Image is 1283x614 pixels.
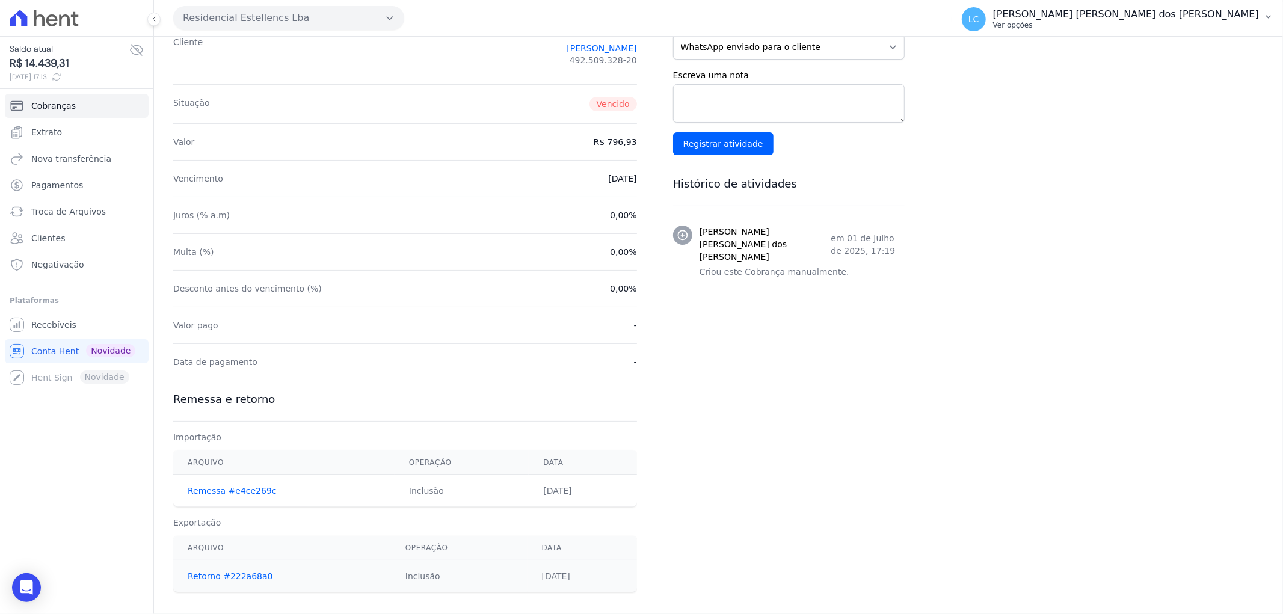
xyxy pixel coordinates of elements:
[31,232,65,244] span: Clientes
[952,2,1283,36] button: LC [PERSON_NAME] [PERSON_NAME] dos [PERSON_NAME] Ver opções
[173,173,223,185] dt: Vencimento
[5,173,149,197] a: Pagamentos
[634,356,637,368] dd: -
[391,560,528,592] td: Inclusão
[5,200,149,224] a: Troca de Arquivos
[188,486,277,496] a: Remessa #e4ce269c
[5,94,149,118] a: Cobranças
[31,206,106,218] span: Troca de Arquivos
[700,226,831,263] h3: [PERSON_NAME] [PERSON_NAME] dos [PERSON_NAME]
[993,8,1259,20] p: [PERSON_NAME] [PERSON_NAME] dos [PERSON_NAME]
[86,344,135,357] span: Novidade
[5,147,149,171] a: Nova transferência
[31,153,111,165] span: Nova transferência
[567,42,636,54] a: [PERSON_NAME]
[10,55,129,72] span: R$ 14.439,31
[395,475,529,507] td: Inclusão
[10,293,144,308] div: Plataformas
[673,69,905,82] label: Escreva uma nota
[528,536,637,560] th: Data
[10,72,129,82] span: [DATE] 17:13
[173,209,230,221] dt: Juros (% a.m)
[173,246,214,258] dt: Multa (%)
[700,266,905,278] p: Criou este Cobrança manualmente.
[391,536,528,560] th: Operação
[173,450,395,475] th: Arquivo
[831,232,905,257] p: em 01 de Julho de 2025, 17:19
[529,475,636,507] td: [DATE]
[12,573,41,602] div: Open Intercom Messenger
[31,319,76,331] span: Recebíveis
[594,136,637,148] dd: R$ 796,93
[31,126,62,138] span: Extrato
[31,179,83,191] span: Pagamentos
[188,571,273,581] a: Retorno #222a68a0
[589,97,637,111] span: Vencido
[173,6,404,30] button: Residencial Estellencs Lba
[634,319,637,331] dd: -
[10,43,129,55] span: Saldo atual
[173,517,637,529] div: Exportação
[31,259,84,271] span: Negativação
[968,15,979,23] span: LC
[173,36,203,72] dt: Cliente
[673,177,905,191] h3: Histórico de atividades
[608,173,636,185] dd: [DATE]
[5,120,149,144] a: Extrato
[529,450,636,475] th: Data
[31,100,76,112] span: Cobranças
[673,132,774,155] input: Registrar atividade
[5,253,149,277] a: Negativação
[173,97,210,111] dt: Situação
[173,136,194,148] dt: Valor
[173,319,218,331] dt: Valor pago
[173,283,322,295] dt: Desconto antes do vencimento (%)
[610,246,636,258] dd: 0,00%
[5,339,149,363] a: Conta Hent Novidade
[528,560,637,592] td: [DATE]
[5,313,149,337] a: Recebíveis
[173,392,637,407] h3: Remessa e retorno
[570,54,637,66] span: 492.509.328-20
[5,226,149,250] a: Clientes
[173,536,391,560] th: Arquivo
[173,356,257,368] dt: Data de pagamento
[993,20,1259,30] p: Ver opções
[31,345,79,357] span: Conta Hent
[610,209,636,221] dd: 0,00%
[610,283,636,295] dd: 0,00%
[10,94,144,390] nav: Sidebar
[395,450,529,475] th: Operação
[173,431,637,443] div: Importação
